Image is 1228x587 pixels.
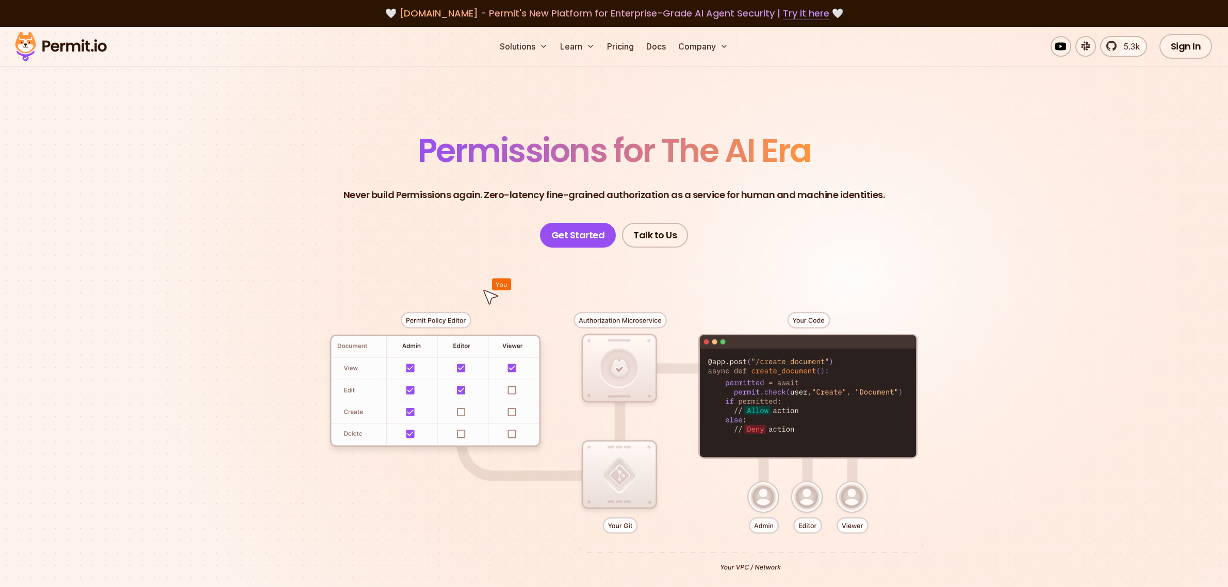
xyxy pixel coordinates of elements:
[343,188,885,202] p: Never build Permissions again. Zero-latency fine-grained authorization as a service for human and...
[540,223,616,248] a: Get Started
[1118,40,1140,53] span: 5.3k
[1100,36,1147,57] a: 5.3k
[1159,34,1213,59] a: Sign In
[10,29,111,64] img: Permit logo
[496,36,552,57] button: Solutions
[399,7,829,20] span: [DOMAIN_NAME] - Permit's New Platform for Enterprise-Grade AI Agent Security |
[418,127,811,173] span: Permissions for The AI Era
[642,36,670,57] a: Docs
[622,223,688,248] a: Talk to Us
[674,36,732,57] button: Company
[25,6,1203,21] div: 🤍 🤍
[783,7,829,20] a: Try it here
[556,36,599,57] button: Learn
[603,36,638,57] a: Pricing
